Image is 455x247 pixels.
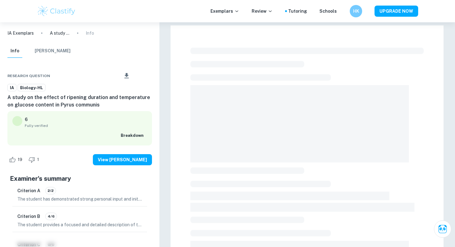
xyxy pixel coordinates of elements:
span: 19 [14,157,26,163]
button: Help and Feedback [342,10,345,13]
h6: HK [353,8,360,15]
button: Breakdown [119,131,147,140]
button: UPGRADE NOW [375,6,418,17]
div: Dislike [27,155,42,165]
span: Biology-HL [18,85,45,91]
div: Download [114,68,140,84]
p: A study on the effect of ripening duration and temperature on glucose content in Pyrus communis [50,30,70,37]
span: 1 [34,157,42,163]
button: Info [7,44,22,58]
button: Ask Clai [434,220,451,238]
div: Share [108,72,113,80]
h6: Criterion B [17,213,40,220]
button: View [PERSON_NAME] [93,154,152,165]
h6: Criterion A [17,187,40,194]
p: Info [86,30,94,37]
button: [PERSON_NAME] [35,44,71,58]
span: 4/6 [45,214,57,219]
span: Fully verified [25,123,147,128]
div: Report issue [147,72,152,80]
a: IA Exemplars [7,30,34,37]
img: Clastify logo [37,5,76,17]
h6: A study on the effect of ripening duration and temperature on glucose content in Pyrus communis [7,94,152,109]
a: IA [7,84,16,92]
p: Review [252,8,273,15]
h5: Examiner's summary [10,174,149,183]
span: IA [8,85,16,91]
button: HK [350,5,362,17]
p: The student provides a focused and detailed description of the main topic and research question, ... [17,221,142,228]
p: 6 [25,116,28,123]
a: Tutoring [288,8,307,15]
span: Research question [7,73,50,79]
span: 2/2 [45,188,56,193]
a: Schools [319,8,337,15]
a: Biology-HL [18,84,45,92]
p: The student has demonstrated strong personal input and initiative in designing and conducting the... [17,196,142,202]
div: Like [7,155,26,165]
div: Bookmark [141,72,146,80]
p: Exemplars [210,8,239,15]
